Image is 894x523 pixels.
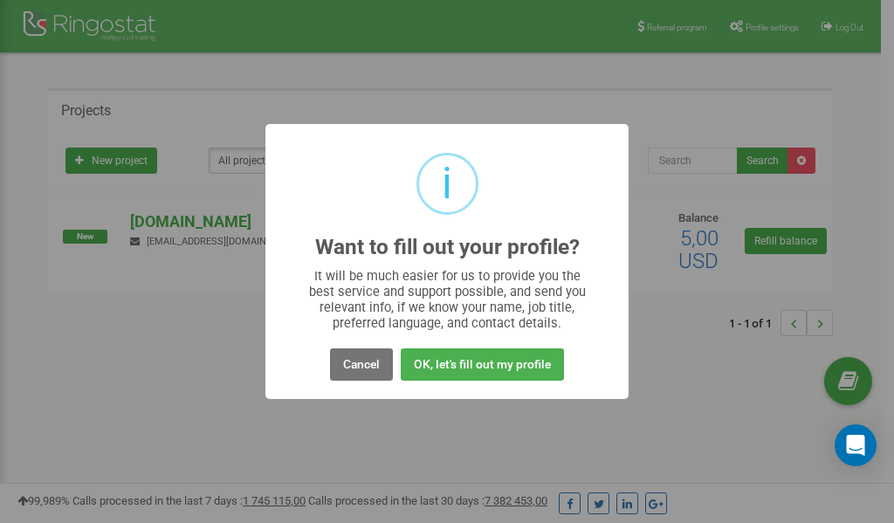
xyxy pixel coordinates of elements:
[300,268,595,331] div: It will be much easier for us to provide you the best service and support possible, and send you ...
[330,348,393,381] button: Cancel
[835,424,877,466] div: Open Intercom Messenger
[442,155,452,212] div: i
[401,348,564,381] button: OK, let's fill out my profile
[315,236,580,259] h2: Want to fill out your profile?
